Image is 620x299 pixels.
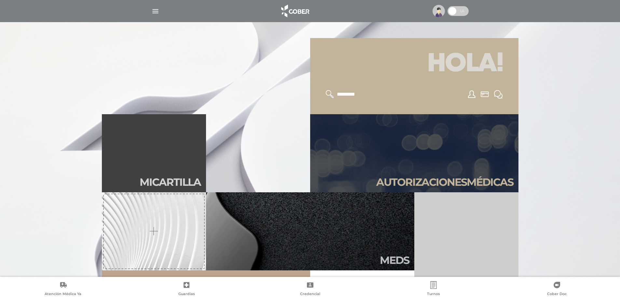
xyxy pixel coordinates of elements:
a: Meds [206,192,414,270]
img: Cober_menu-lines-white.svg [151,7,159,15]
a: Micartilla [102,114,206,192]
a: Autorizacionesmédicas [310,114,518,192]
h2: Mi car tilla [140,176,201,188]
h2: Autori zaciones médicas [376,176,513,188]
h1: Hola! [318,46,511,82]
a: Cober Doc [495,281,619,298]
a: Turnos [372,281,495,298]
img: profile-placeholder.svg [433,5,445,17]
span: Guardias [178,292,195,297]
span: Cober Doc [547,292,567,297]
span: Turnos [427,292,440,297]
img: logo_cober_home-white.png [278,3,312,19]
h2: Meds [380,254,409,266]
span: Credencial [300,292,320,297]
span: Atención Médica Ya [45,292,81,297]
a: Credencial [248,281,372,298]
a: Atención Médica Ya [1,281,125,298]
a: Guardias [125,281,248,298]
